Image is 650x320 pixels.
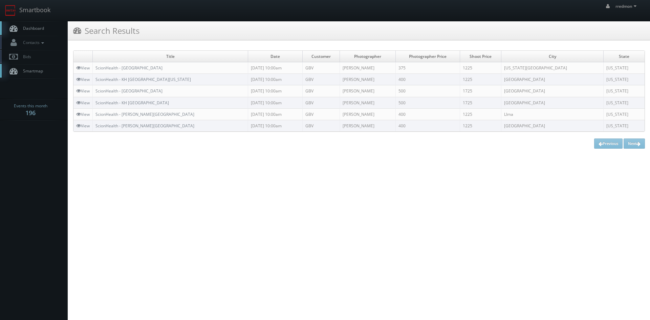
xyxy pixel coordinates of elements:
[340,97,396,108] td: [PERSON_NAME]
[604,108,645,120] td: [US_STATE]
[95,65,162,71] a: ScionHealth - [GEOGRAPHIC_DATA]
[248,74,303,85] td: [DATE] 10:00am
[248,51,303,62] td: Date
[303,62,340,74] td: GBV
[93,51,248,62] td: Title
[340,62,396,74] td: [PERSON_NAME]
[501,108,604,120] td: LIma
[248,97,303,108] td: [DATE] 10:00am
[396,74,460,85] td: 400
[501,97,604,108] td: [GEOGRAPHIC_DATA]
[604,120,645,131] td: [US_STATE]
[396,120,460,131] td: 400
[396,108,460,120] td: 400
[5,5,16,16] img: smartbook-logo.png
[25,109,36,117] strong: 196
[20,54,31,60] span: Bids
[248,62,303,74] td: [DATE] 10:00am
[248,85,303,97] td: [DATE] 10:00am
[501,85,604,97] td: [GEOGRAPHIC_DATA]
[95,88,162,94] a: ScionHealth - [GEOGRAPHIC_DATA]
[460,51,501,62] td: Shoot Price
[615,3,638,9] span: rredmon
[76,88,90,94] a: View
[95,111,194,117] a: ScionHealth - [PERSON_NAME][GEOGRAPHIC_DATA]
[501,62,604,74] td: [US_STATE][GEOGRAPHIC_DATA]
[460,120,501,131] td: 1225
[303,51,340,62] td: Customer
[501,74,604,85] td: [GEOGRAPHIC_DATA]
[460,62,501,74] td: 1225
[95,100,169,106] a: ScionHealth - KH [GEOGRAPHIC_DATA]
[248,108,303,120] td: [DATE] 10:00am
[604,97,645,108] td: [US_STATE]
[604,62,645,74] td: [US_STATE]
[303,74,340,85] td: GBV
[396,62,460,74] td: 375
[20,25,44,31] span: Dashboard
[340,74,396,85] td: [PERSON_NAME]
[460,97,501,108] td: 1725
[73,25,139,37] h3: Search Results
[76,77,90,82] a: View
[396,85,460,97] td: 500
[303,108,340,120] td: GBV
[76,65,90,71] a: View
[76,123,90,129] a: View
[340,120,396,131] td: [PERSON_NAME]
[340,85,396,97] td: [PERSON_NAME]
[14,103,47,109] span: Events this month
[76,111,90,117] a: View
[604,51,645,62] td: State
[396,51,460,62] td: Photographer Price
[95,123,194,129] a: ScionHealth - [PERSON_NAME][GEOGRAPHIC_DATA]
[501,120,604,131] td: [GEOGRAPHIC_DATA]
[248,120,303,131] td: [DATE] 10:00am
[303,85,340,97] td: GBV
[303,120,340,131] td: GBV
[76,100,90,106] a: View
[604,85,645,97] td: [US_STATE]
[303,97,340,108] td: GBV
[501,51,604,62] td: City
[604,74,645,85] td: [US_STATE]
[460,85,501,97] td: 1725
[20,68,43,74] span: Smartmap
[340,51,396,62] td: Photographer
[95,77,191,82] a: ScionHealth - KH [GEOGRAPHIC_DATA][US_STATE]
[396,97,460,108] td: 500
[340,108,396,120] td: [PERSON_NAME]
[20,40,46,45] span: Contacts
[460,108,501,120] td: 1225
[460,74,501,85] td: 1225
